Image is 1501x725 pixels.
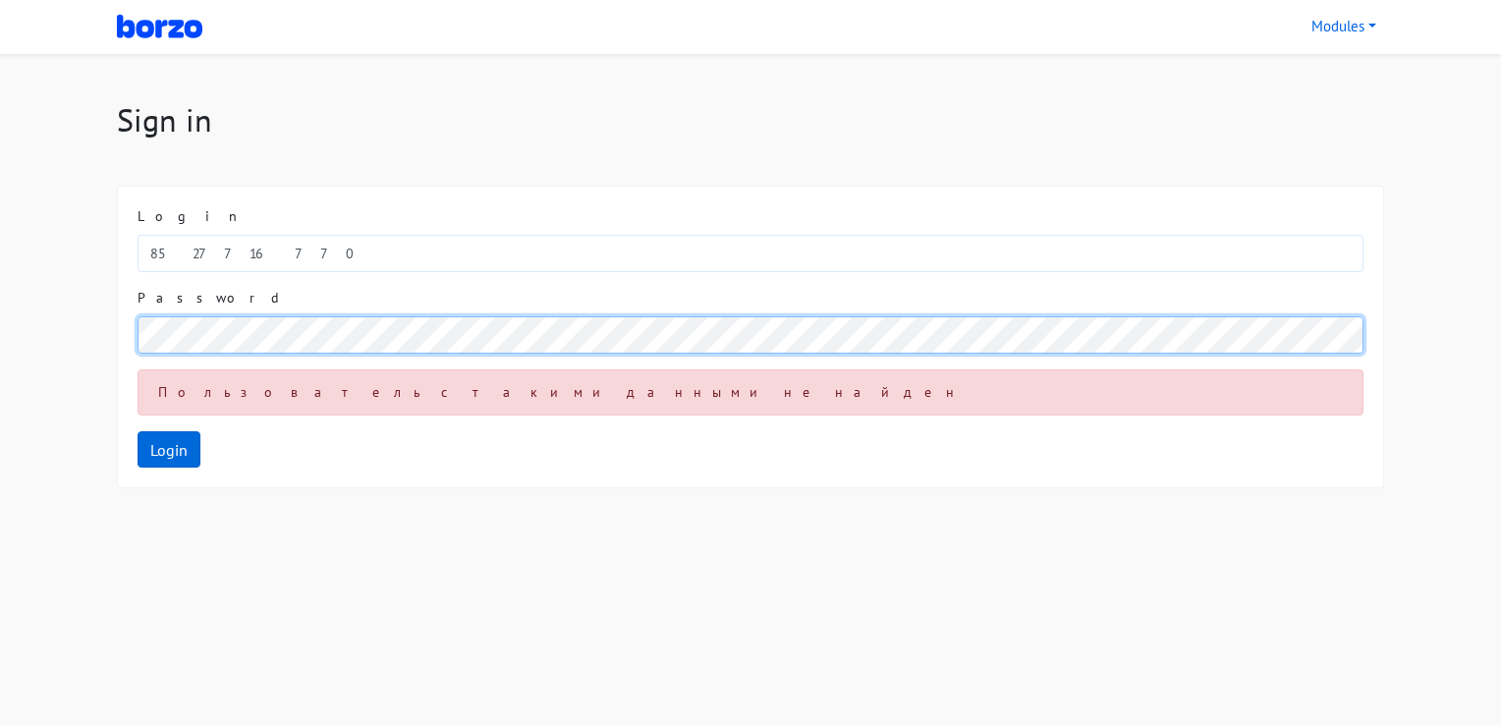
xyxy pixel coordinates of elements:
a: Modules [1304,8,1384,46]
a: Login [138,431,200,469]
div: Пользователь с такими данными не найден [138,369,1363,416]
input: Enter login [138,235,1363,272]
label: Login [138,206,248,227]
img: Borzo - Fast and flexible intra-city delivery for businesses and individuals [117,13,202,40]
label: Password [138,288,281,308]
h1: Sign in [117,101,1384,139]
